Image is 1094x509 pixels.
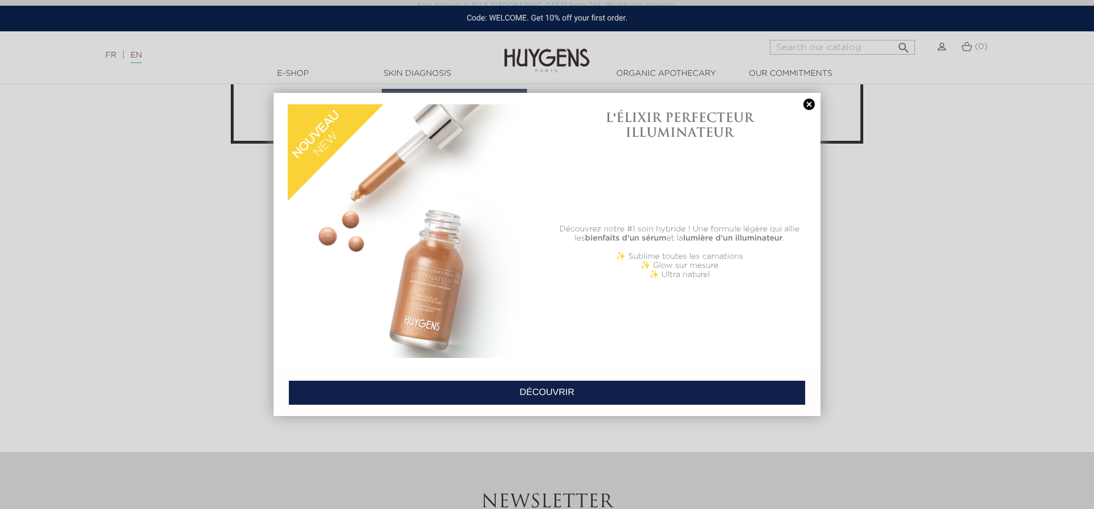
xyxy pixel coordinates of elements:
[553,261,806,270] p: ✨ Glow sur mesure
[288,380,806,405] a: DÉCOUVRIR
[553,270,806,279] p: ✨ Ultra naturel
[553,252,806,261] p: ✨ Sublime toutes les carnations
[585,234,667,242] b: bienfaits d'un sérum
[553,110,806,140] h1: L'ÉLIXIR PERFECTEUR ILLUMINATEUR
[553,225,806,243] p: Découvrez notre #1 soin hybride ! Une formule légère qui allie les et la .
[683,234,783,242] b: lumière d'un illuminateur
